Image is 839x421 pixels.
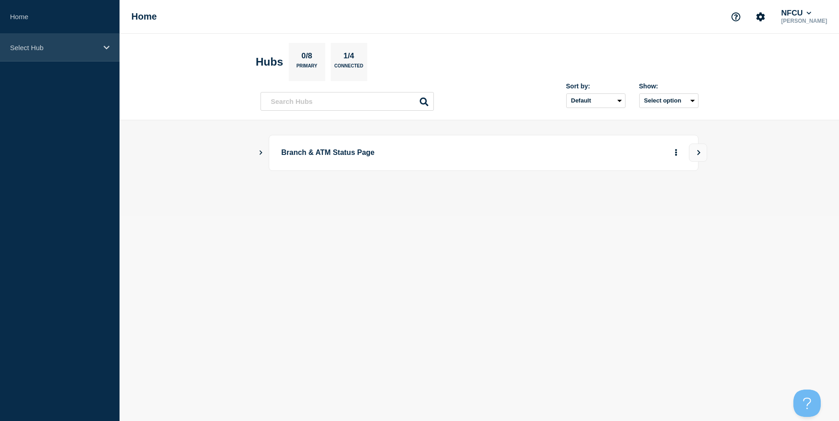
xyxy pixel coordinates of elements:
[261,92,434,111] input: Search Hubs
[779,18,829,24] p: [PERSON_NAME]
[566,93,625,108] select: Sort by
[779,9,813,18] button: NFCU
[298,51,316,63] p: 0/8
[689,144,707,162] button: View
[131,11,157,22] h1: Home
[670,144,682,161] button: More actions
[256,56,283,68] h2: Hubs
[281,144,534,161] p: Branch & ATM Status Page
[793,390,821,417] iframe: Help Scout Beacon - Open
[726,7,745,26] button: Support
[751,7,770,26] button: Account settings
[297,63,318,73] p: Primary
[334,63,363,73] p: Connected
[639,93,698,108] button: Select option
[340,51,358,63] p: 1/4
[566,82,625,90] div: Sort by:
[259,149,263,156] button: Show Connected Hubs
[10,44,98,51] p: Select Hub
[639,82,698,90] div: Show:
